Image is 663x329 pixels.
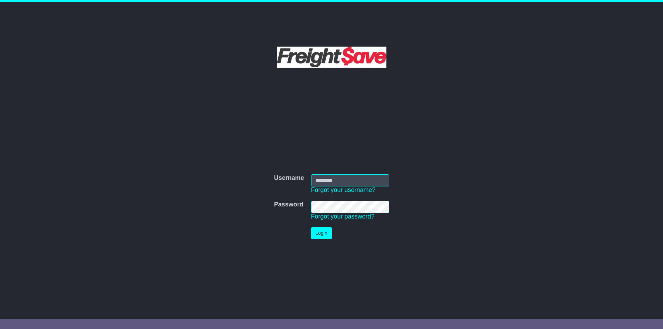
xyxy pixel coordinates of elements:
button: Login [311,227,332,239]
img: Freight Save [277,47,386,68]
a: Forgot your username? [311,186,376,193]
a: Forgot your password? [311,213,375,220]
label: Password [274,201,303,209]
label: Username [274,174,304,182]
